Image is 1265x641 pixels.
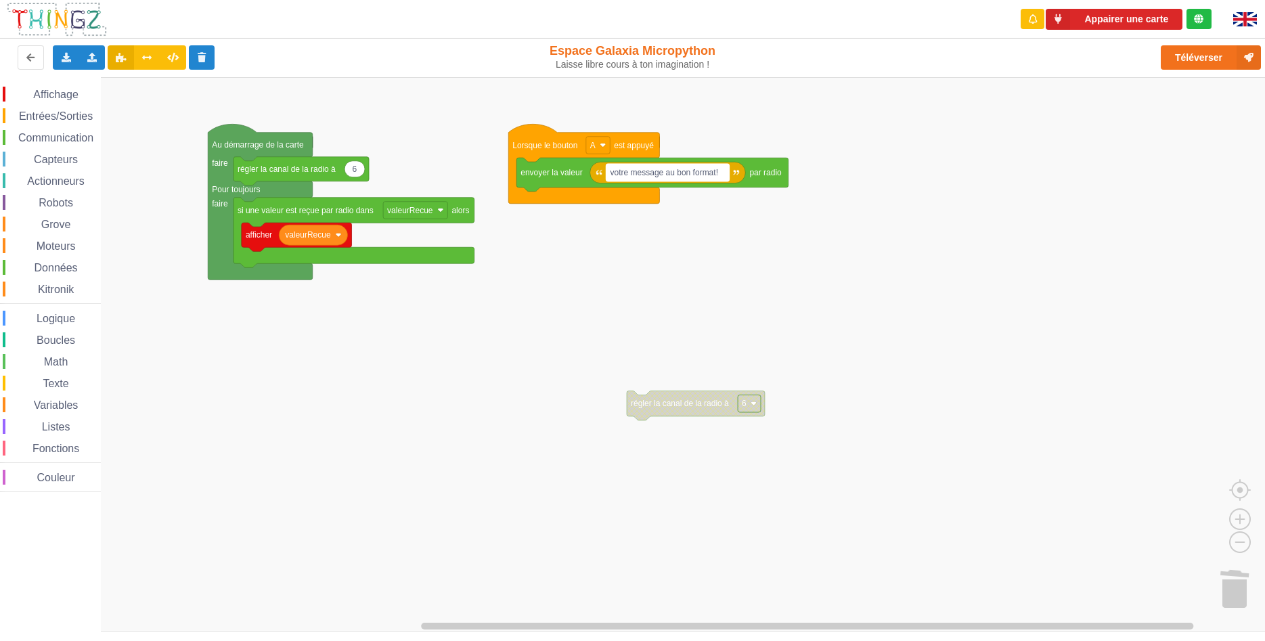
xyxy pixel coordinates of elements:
div: Espace Galaxia Micropython [523,43,742,70]
div: Tu es connecté au serveur de création de Thingz [1186,9,1212,29]
text: régler la canal de la radio à [238,164,336,174]
span: Moteurs [35,240,78,252]
span: Variables [32,399,81,411]
button: Téléverser [1161,45,1261,70]
text: 6 [353,164,357,174]
text: Lorsque le bouton [512,140,577,150]
span: Actionneurs [25,175,87,187]
span: Texte [41,378,70,389]
button: Appairer une carte [1046,9,1182,30]
img: gb.png [1233,12,1257,26]
span: Listes [40,421,72,433]
span: Logique [35,313,77,324]
span: Boucles [35,334,77,346]
text: Pour toujours [212,185,260,194]
span: Robots [37,197,75,208]
text: afficher [246,230,272,240]
text: alors [451,205,469,215]
text: faire [212,199,228,208]
span: Capteurs [32,154,80,165]
text: valeurRecue [285,230,331,240]
span: Communication [16,132,95,143]
span: Entrées/Sorties [17,110,95,122]
div: Laisse libre cours à ton imagination ! [523,59,742,70]
text: A [590,140,596,150]
text: si une valeur est reçue par radio dans [238,205,374,215]
text: est appuyé [614,140,654,150]
span: Affichage [31,89,80,100]
span: Fonctions [30,443,81,454]
text: votre message au bon format! [611,168,718,177]
span: Grove [39,219,73,230]
text: régler la canal de la radio à [631,399,729,408]
text: Au démarrage de la carte [212,140,304,150]
span: Math [42,356,70,368]
span: Couleur [35,472,77,483]
text: faire [212,158,228,168]
span: Kitronik [36,284,76,295]
span: Données [32,262,80,273]
text: envoyer la valeur [520,168,582,177]
img: thingz_logo.png [6,1,108,37]
text: 6 [742,399,747,408]
text: valeurRecue [387,205,433,215]
text: par radio [749,168,782,177]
